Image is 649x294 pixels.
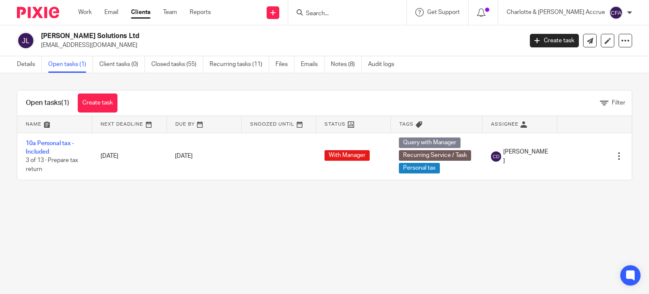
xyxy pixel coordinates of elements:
[530,34,579,47] a: Create task
[61,99,69,106] span: (1)
[131,8,150,16] a: Clients
[163,8,177,16] a: Team
[368,56,401,73] a: Audit logs
[17,7,59,18] img: Pixie
[331,56,362,73] a: Notes (8)
[399,163,440,173] span: Personal tax
[305,10,381,18] input: Search
[491,151,501,162] img: svg%3E
[324,122,346,126] span: Status
[190,8,211,16] a: Reports
[26,158,78,173] span: 3 of 13 · Prepare tax return
[175,153,193,159] span: [DATE]
[612,100,625,106] span: Filter
[41,32,422,41] h2: [PERSON_NAME] Solutions Ltd
[99,56,145,73] a: Client tasks (0)
[301,56,324,73] a: Emails
[26,140,74,155] a: 10a Personal tax - Included
[609,6,623,19] img: svg%3E
[92,133,167,180] td: [DATE]
[399,122,414,126] span: Tags
[324,150,370,161] span: With Manager
[78,8,92,16] a: Work
[41,41,517,49] p: [EMAIL_ADDRESS][DOMAIN_NAME]
[151,56,203,73] a: Closed tasks (55)
[250,122,295,126] span: Snoozed Until
[427,9,460,15] span: Get Support
[507,8,605,16] p: Charlotte & [PERSON_NAME] Accrue
[48,56,93,73] a: Open tasks (1)
[104,8,118,16] a: Email
[17,32,35,49] img: svg%3E
[26,99,69,107] h1: Open tasks
[275,56,295,73] a: Files
[210,56,269,73] a: Recurring tasks (11)
[399,150,471,161] span: Recurring Service / Task
[399,137,461,148] span: Query with Manager
[17,56,42,73] a: Details
[503,148,549,165] span: [PERSON_NAME]
[78,93,117,113] a: Create task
